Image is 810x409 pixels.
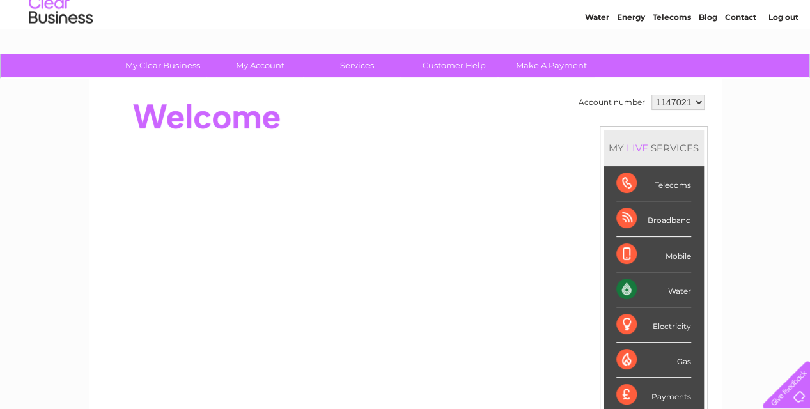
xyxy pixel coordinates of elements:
div: Gas [616,343,691,378]
a: Water [585,54,609,64]
div: Electricity [616,307,691,343]
a: 0333 014 3131 [569,6,657,22]
a: Services [304,54,410,77]
a: Make A Payment [499,54,604,77]
div: LIVE [624,142,651,154]
div: Telecoms [616,166,691,201]
div: Clear Business is a trading name of Verastar Limited (registered in [GEOGRAPHIC_DATA] No. 3667643... [104,7,708,62]
a: Customer Help [401,54,507,77]
div: Water [616,272,691,307]
a: Contact [725,54,756,64]
img: logo.png [28,33,93,72]
a: My Clear Business [110,54,215,77]
td: Account number [575,91,648,113]
div: MY SERVICES [604,130,704,166]
a: Telecoms [653,54,691,64]
a: Energy [617,54,645,64]
div: Broadband [616,201,691,236]
a: Blog [699,54,717,64]
div: Mobile [616,237,691,272]
a: My Account [207,54,313,77]
a: Log out [768,54,798,64]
